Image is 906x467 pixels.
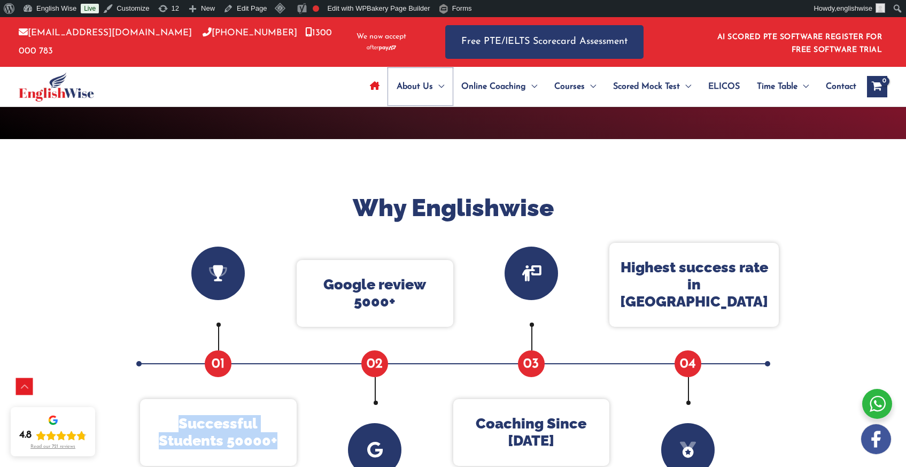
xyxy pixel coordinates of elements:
span: 01 [205,350,231,377]
span: We now accept [357,32,406,42]
p: Successful Students 50000+ [151,415,286,450]
div: Read our 721 reviews [30,444,75,450]
a: [EMAIL_ADDRESS][DOMAIN_NAME] [19,28,192,37]
span: 04 [675,350,701,377]
aside: Header Widget 1 [711,25,887,59]
span: Menu Toggle [585,68,596,105]
span: Courses [554,68,585,105]
img: white-facebook.png [861,424,891,454]
a: View Shopping Cart, empty [867,76,887,97]
a: CoursesMenu Toggle [546,68,605,105]
h2: Why Englishwise [133,193,774,224]
div: Focus keyphrase not set [313,5,319,12]
a: 1300 000 783 [19,28,332,55]
a: Online CoachingMenu Toggle [453,68,546,105]
a: About UsMenu Toggle [388,68,453,105]
span: Menu Toggle [433,68,444,105]
div: 4.8 [19,429,32,442]
span: Menu Toggle [526,68,537,105]
a: Free PTE/IELTS Scorecard Assessment [445,25,644,59]
p: Coaching Since [DATE] [464,415,599,450]
a: Contact [817,68,856,105]
p: Google review 5000+ [307,276,443,311]
span: Contact [826,68,856,105]
p: Highest success rate in [GEOGRAPHIC_DATA] [620,259,768,311]
img: Afterpay-Logo [367,45,396,51]
a: Live [81,4,99,13]
span: englishwise [837,4,872,12]
span: Online Coaching [461,68,526,105]
div: Rating: 4.8 out of 5 [19,429,87,442]
span: Time Table [757,68,797,105]
span: ELICOS [708,68,740,105]
img: cropped-ew-logo [19,72,94,102]
img: ashok kumar [876,3,885,13]
span: Menu Toggle [797,68,809,105]
a: ELICOS [700,68,748,105]
span: Menu Toggle [680,68,691,105]
span: 02 [361,350,388,377]
nav: Site Navigation: Main Menu [361,68,856,105]
a: Time TableMenu Toggle [748,68,817,105]
span: About Us [397,68,433,105]
a: [PHONE_NUMBER] [203,28,297,37]
a: AI SCORED PTE SOFTWARE REGISTER FOR FREE SOFTWARE TRIAL [717,33,882,54]
span: 03 [518,350,545,377]
span: Scored Mock Test [613,68,680,105]
a: Scored Mock TestMenu Toggle [605,68,700,105]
